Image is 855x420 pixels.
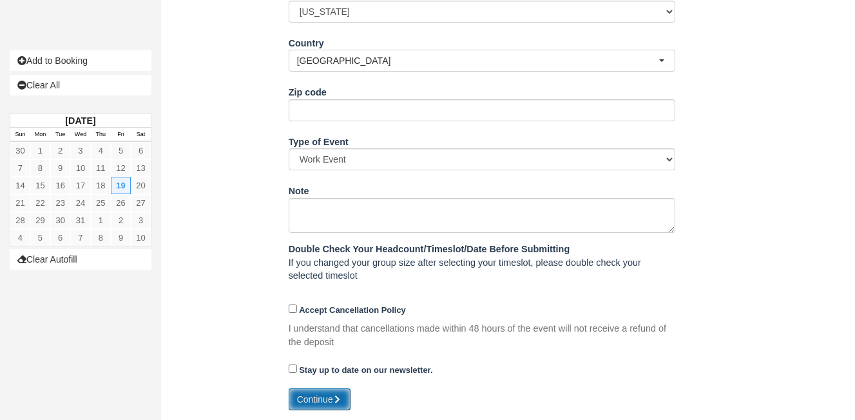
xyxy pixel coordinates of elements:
[10,142,30,159] a: 30
[10,249,151,270] button: Clear Autofill
[70,159,90,177] a: 10
[70,212,90,229] a: 31
[289,244,570,254] b: Double Check Your Headcount/Timeslot/Date Before Submitting
[70,128,90,142] th: Wed
[10,177,30,194] a: 14
[131,159,151,177] a: 13
[50,229,70,246] a: 6
[131,128,151,142] th: Sat
[70,177,90,194] a: 17
[10,50,151,71] a: Add to Booking
[30,142,50,159] a: 1
[91,194,111,212] a: 25
[30,229,50,246] a: 5
[50,142,70,159] a: 2
[131,229,151,246] a: 10
[50,194,70,212] a: 23
[70,229,90,246] a: 7
[50,212,70,229] a: 30
[299,365,432,375] strong: Stay up to date on our newsletter.
[111,128,131,142] th: Fri
[289,81,327,99] label: Zip code
[289,322,675,348] p: I understand that cancellations made within 48 hours of the event will not receive a refund of th...
[289,32,324,50] label: Country
[297,54,658,67] span: [GEOGRAPHIC_DATA]
[70,142,90,159] a: 3
[10,159,30,177] a: 7
[289,305,297,313] input: Accept Cancellation Policy
[10,229,30,246] a: 4
[50,177,70,194] a: 16
[10,128,30,142] th: Sun
[10,212,30,229] a: 28
[91,128,111,142] th: Thu
[30,159,50,177] a: 8
[91,159,111,177] a: 11
[91,177,111,194] a: 18
[10,75,151,95] a: Clear All
[289,243,675,283] p: If you changed your group size after selecting your timeslot, please double check your selected t...
[289,148,675,170] select: Please Select
[289,180,309,198] label: Note
[111,212,131,229] a: 2
[91,212,111,229] a: 1
[30,128,50,142] th: Mon
[91,229,111,246] a: 8
[111,159,131,177] a: 12
[111,194,131,212] a: 26
[131,212,151,229] a: 3
[131,177,151,194] a: 20
[131,142,151,159] a: 6
[30,194,50,212] a: 22
[111,142,131,159] a: 5
[289,1,675,23] select: Please Select
[289,131,349,149] label: Type of Event
[111,229,131,246] a: 9
[50,128,70,142] th: Tue
[30,177,50,194] a: 15
[50,159,70,177] a: 9
[289,50,675,72] button: [GEOGRAPHIC_DATA]
[70,194,90,212] a: 24
[65,115,95,126] strong: [DATE]
[289,388,351,410] button: Continue
[91,142,111,159] a: 4
[289,365,297,373] input: Stay up to date on our newsletter.
[131,194,151,212] a: 27
[111,177,131,194] a: 19
[299,305,406,315] strong: Accept Cancellation Policy
[30,212,50,229] a: 29
[10,194,30,212] a: 21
